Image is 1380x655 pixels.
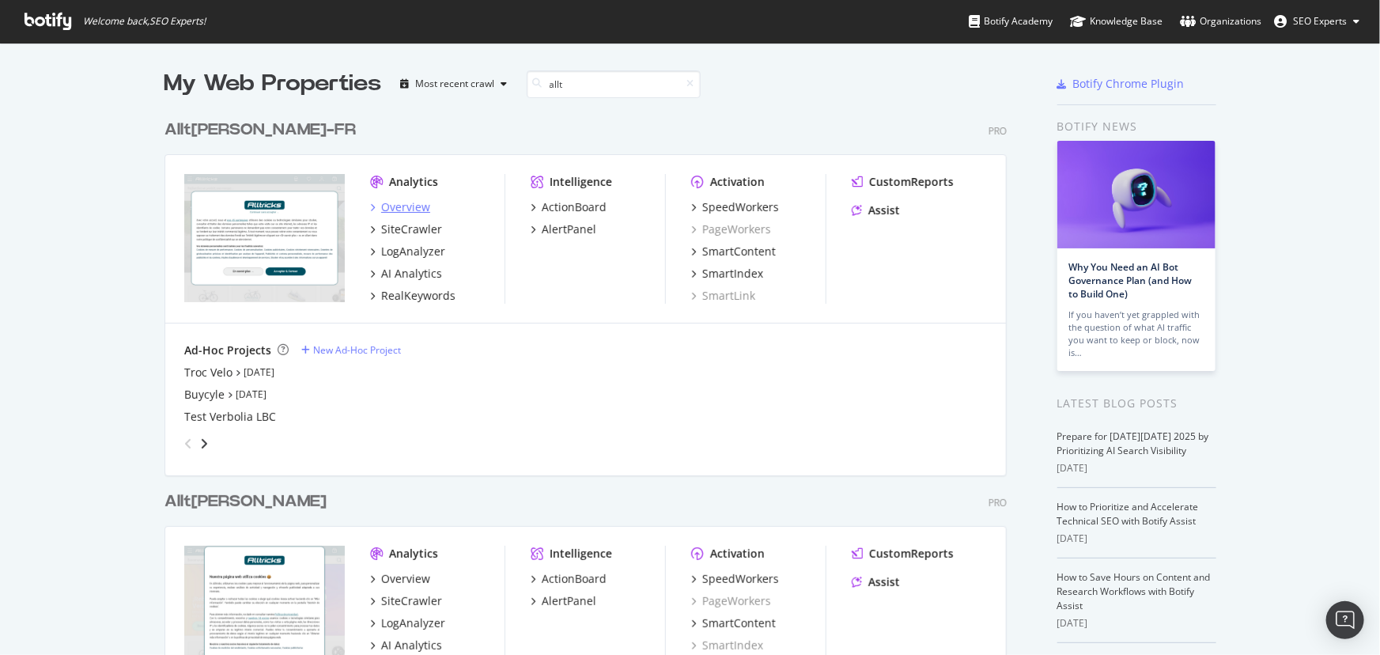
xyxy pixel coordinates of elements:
[244,365,274,379] a: [DATE]
[989,496,1007,509] div: Pro
[542,221,596,237] div: AlertPanel
[1261,9,1372,34] button: SEO Experts
[381,571,430,587] div: Overview
[1057,395,1216,412] div: Latest Blog Posts
[1293,14,1347,28] span: SEO Experts
[164,494,191,509] b: Allt
[1057,461,1216,475] div: [DATE]
[184,409,276,425] a: Test Verbolia LBC
[395,71,514,97] button: Most recent crawl
[370,593,442,609] a: SiteCrawler
[542,199,607,215] div: ActionBoard
[381,266,442,282] div: AI Analytics
[370,221,442,237] a: SiteCrawler
[1057,500,1199,528] a: How to Prioritize and Accelerate Technical SEO with Botify Assist
[531,571,607,587] a: ActionBoard
[83,15,206,28] span: Welcome back, SEO Experts !
[389,546,438,562] div: Analytics
[550,174,612,190] div: Intelligence
[852,174,954,190] a: CustomReports
[691,244,776,259] a: SmartContent
[1057,430,1209,457] a: Prepare for [DATE][DATE] 2025 by Prioritizing AI Search Visibility
[531,593,596,609] a: AlertPanel
[542,571,607,587] div: ActionBoard
[869,174,954,190] div: CustomReports
[370,266,442,282] a: AI Analytics
[1057,532,1216,546] div: [DATE]
[1069,260,1193,301] a: Why You Need an AI Bot Governance Plan (and How to Build One)
[370,615,445,631] a: LogAnalyzer
[691,638,763,653] a: SmartIndex
[381,244,445,259] div: LogAnalyzer
[691,221,771,237] a: PageWorkers
[989,124,1007,138] div: Pro
[710,546,765,562] div: Activation
[531,221,596,237] a: AlertPanel
[710,174,765,190] div: Activation
[381,593,442,609] div: SiteCrawler
[381,288,456,304] div: RealKeywords
[164,490,333,513] a: Allt[PERSON_NAME]
[531,199,607,215] a: ActionBoard
[370,638,442,653] a: AI Analytics
[852,203,900,218] a: Assist
[164,490,327,513] div: [PERSON_NAME]
[1057,76,1185,92] a: Botify Chrome Plugin
[164,122,191,138] b: Allt
[184,365,233,381] a: Troc Velo
[868,574,900,590] div: Assist
[852,574,900,590] a: Assist
[381,638,442,653] div: AI Analytics
[164,119,362,142] a: Allt[PERSON_NAME]-FR
[164,119,356,142] div: [PERSON_NAME]-FR
[1057,616,1216,630] div: [DATE]
[691,615,776,631] a: SmartContent
[198,436,210,452] div: angle-right
[702,266,763,282] div: SmartIndex
[1326,601,1364,639] div: Open Intercom Messenger
[301,343,401,357] a: New Ad-Hoc Project
[416,79,495,89] div: Most recent crawl
[550,546,612,562] div: Intelligence
[702,571,779,587] div: SpeedWorkers
[381,199,430,215] div: Overview
[691,288,755,304] a: SmartLink
[691,266,763,282] a: SmartIndex
[1073,76,1185,92] div: Botify Chrome Plugin
[236,388,267,401] a: [DATE]
[1069,309,1204,359] div: If you haven’t yet grappled with the question of what AI traffic you want to keep or block, now is…
[527,70,701,98] input: Search
[691,593,771,609] a: PageWorkers
[852,546,954,562] a: CustomReports
[691,571,779,587] a: SpeedWorkers
[184,174,345,302] img: alltricks.fr
[1057,141,1216,248] img: Why You Need an AI Bot Governance Plan (and How to Build One)
[184,387,225,403] a: Buycyle
[389,174,438,190] div: Analytics
[702,244,776,259] div: SmartContent
[370,244,445,259] a: LogAnalyzer
[869,546,954,562] div: CustomReports
[1057,570,1211,612] a: How to Save Hours on Content and Research Workflows with Botify Assist
[184,343,271,358] div: Ad-Hoc Projects
[691,199,779,215] a: SpeedWorkers
[969,13,1053,29] div: Botify Academy
[381,615,445,631] div: LogAnalyzer
[313,343,401,357] div: New Ad-Hoc Project
[381,221,442,237] div: SiteCrawler
[702,615,776,631] div: SmartContent
[1070,13,1163,29] div: Knowledge Base
[178,431,198,456] div: angle-left
[1057,118,1216,135] div: Botify news
[1180,13,1261,29] div: Organizations
[164,68,382,100] div: My Web Properties
[370,199,430,215] a: Overview
[868,203,900,218] div: Assist
[370,288,456,304] a: RealKeywords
